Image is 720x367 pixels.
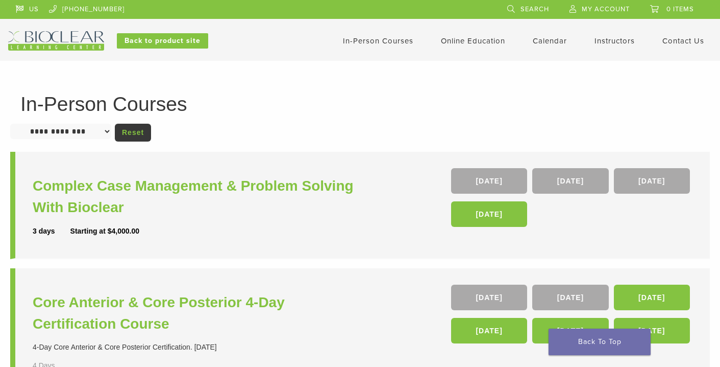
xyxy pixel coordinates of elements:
img: Bioclear [8,31,104,51]
a: [DATE] [532,285,608,310]
div: 3 days [33,226,70,237]
h1: In-Person Courses [20,94,700,114]
div: 4-Day Core Anterior & Core Posterior Certification. [DATE] [33,342,363,353]
div: Starting at $4,000.00 [70,226,139,237]
a: [DATE] [451,285,527,310]
a: [DATE] [532,318,608,343]
a: [DATE] [451,318,527,343]
a: Contact Us [662,36,704,45]
a: Complex Case Management & Problem Solving With Bioclear [33,175,363,218]
a: Reset [115,124,151,142]
a: Online Education [441,36,505,45]
span: Search [520,5,549,13]
a: Back To Top [549,329,651,355]
span: 0 items [666,5,694,13]
a: Core Anterior & Core Posterior 4-Day Certification Course [33,292,363,335]
a: Instructors [594,36,635,45]
a: Calendar [533,36,567,45]
a: [DATE] [614,285,690,310]
a: [DATE] [451,201,527,227]
a: [DATE] [614,168,690,194]
span: My Account [582,5,630,13]
div: , , , [451,168,692,232]
div: , , , , , [451,285,692,349]
a: [DATE] [614,318,690,343]
a: [DATE] [532,168,608,194]
a: [DATE] [451,168,527,194]
a: Back to product site [117,33,208,49]
a: In-Person Courses [343,36,413,45]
